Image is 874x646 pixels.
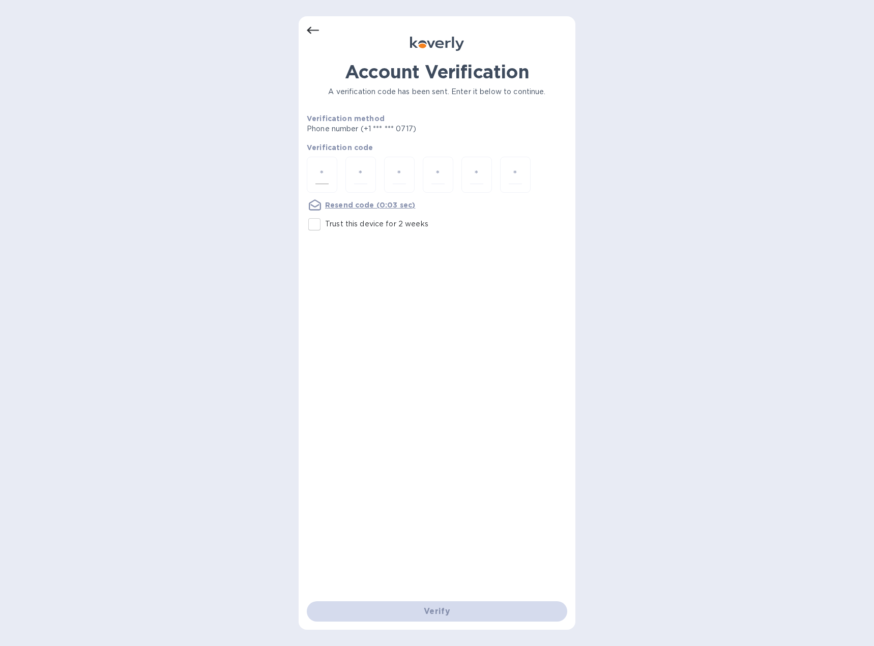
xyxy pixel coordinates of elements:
p: Trust this device for 2 weeks [325,219,428,229]
p: A verification code has been sent. Enter it below to continue. [307,86,567,97]
p: Phone number (+1 *** *** 0717) [307,124,494,134]
p: Verification code [307,142,567,153]
h1: Account Verification [307,61,567,82]
b: Verification method [307,114,385,123]
u: Resend code (0:03 sec) [325,201,415,209]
